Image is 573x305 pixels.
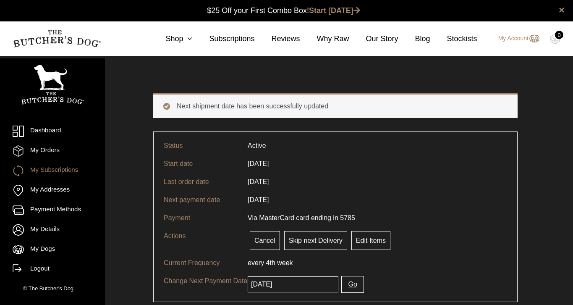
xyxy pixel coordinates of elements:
[13,244,92,255] a: My Dogs
[349,33,398,45] a: Our Story
[248,259,275,266] span: every 4th
[13,126,92,137] a: Dashboard
[248,214,355,221] span: Via MasterCard card ending in 5785
[149,33,192,45] a: Shop
[559,5,565,15] a: close
[13,165,92,176] a: My Subscriptions
[159,137,243,155] td: Status
[13,185,92,196] a: My Addresses
[243,191,274,209] td: [DATE]
[490,34,539,44] a: My Account
[243,155,274,173] td: [DATE]
[309,6,360,15] a: Start [DATE]
[153,93,518,118] div: Next shipment date has been successfully updated
[250,231,280,250] a: Cancel
[13,145,92,157] a: My Orders
[192,33,254,45] a: Subscriptions
[341,276,364,293] button: Go
[555,31,563,39] div: 0
[164,276,248,286] p: Change Next Payment Date
[550,34,560,45] img: TBD_Cart-Empty.png
[159,173,243,191] td: Last order date
[13,224,92,236] a: My Details
[243,137,271,155] td: Active
[159,191,243,209] td: Next payment date
[13,264,92,275] a: Logout
[21,65,84,105] img: TBD_Portrait_Logo_White.png
[159,227,243,254] td: Actions
[398,33,430,45] a: Blog
[300,33,349,45] a: Why Raw
[159,155,243,173] td: Start date
[13,205,92,216] a: Payment Methods
[284,231,347,250] a: Skip next Delivery
[159,209,243,227] td: Payment
[351,231,390,250] a: Edit Items
[430,33,477,45] a: Stockists
[277,259,293,266] span: week
[243,173,274,191] td: [DATE]
[164,258,248,268] p: Current Frequency
[254,33,300,45] a: Reviews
